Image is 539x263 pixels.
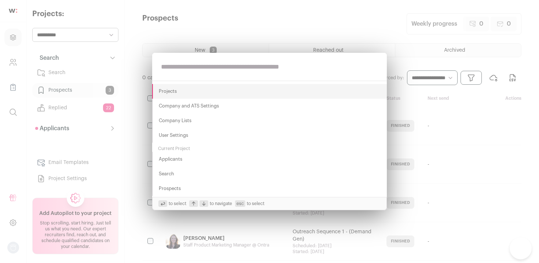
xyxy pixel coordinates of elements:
div: Current Project [152,143,387,152]
button: Company and ATS Settings [152,99,387,113]
button: Search [152,167,387,181]
span: to select [158,200,186,207]
span: to navigate [189,200,232,207]
span: to select [235,200,264,207]
button: User Settings [152,128,387,143]
button: Company Lists [152,113,387,128]
iframe: Help Scout Beacon - Open [510,237,532,259]
span: esc [235,200,245,207]
button: Projects [152,84,387,99]
button: Applicants [152,152,387,167]
button: Prospects [152,181,387,196]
